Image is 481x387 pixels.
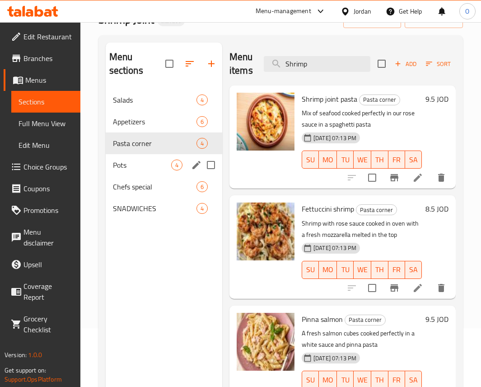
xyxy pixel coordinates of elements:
[354,6,371,16] div: Jordan
[371,261,388,279] button: TH
[302,218,422,241] p: Shrimp with rose sauce cooked in oven with a fresh mozzarella melted in the top
[23,259,73,270] span: Upsell
[113,181,196,192] span: Chefs special
[393,59,418,69] span: Add
[425,313,448,326] h6: 9.5 JOD
[106,111,222,132] div: Appetizers6
[4,254,80,275] a: Upsell
[4,178,80,199] a: Coupons
[4,156,80,178] a: Choice Groups
[196,138,208,149] div: items
[372,54,391,73] span: Select section
[357,263,368,276] span: WE
[350,14,394,25] span: import
[319,261,337,279] button: MO
[302,312,343,326] span: Pinna salmon
[201,53,222,75] button: Add section
[319,151,337,169] button: MO
[424,57,453,71] button: Sort
[196,203,208,214] div: items
[354,261,371,279] button: WE
[197,96,207,104] span: 4
[4,275,80,308] a: Coverage Report
[363,168,382,187] span: Select to update
[341,373,350,387] span: TU
[375,263,384,276] span: TH
[302,261,319,279] button: SU
[237,313,294,371] img: Pinna salmon
[391,57,420,71] span: Add item
[356,205,397,215] span: Pasta corner
[23,313,73,335] span: Grocery Checklist
[310,354,360,363] span: [DATE] 07:13 PM
[392,153,402,166] span: FR
[375,373,384,387] span: TH
[388,261,405,279] button: FR
[405,261,422,279] button: SA
[391,57,420,71] button: Add
[23,53,73,64] span: Branches
[28,349,42,361] span: 1.0.0
[23,161,73,172] span: Choice Groups
[412,283,423,293] a: Edit menu item
[23,281,73,302] span: Coverage Report
[306,263,315,276] span: SU
[190,158,203,172] button: edit
[113,94,196,105] span: Salads
[106,85,222,223] nav: Menu sections
[388,151,405,169] button: FR
[23,183,73,194] span: Coupons
[302,328,422,350] p: A fresh salmon cubes cooked perfectly in a white sauce and pinna pasta
[11,91,80,113] a: Sections
[19,140,73,151] span: Edit Menu
[306,153,315,166] span: SU
[420,57,457,71] span: Sort items
[357,153,368,166] span: WE
[412,14,456,25] span: export
[237,93,294,151] img: Shrimp joint pasta
[106,154,222,176] div: Pots4edit
[4,221,80,254] a: Menu disclaimer
[229,50,253,77] h2: Menu items
[4,199,80,221] a: Promotions
[113,160,171,170] span: Pots
[337,261,354,279] button: TU
[341,153,350,166] span: TU
[172,161,182,170] span: 4
[302,108,422,130] p: Mix of seafood cooked perfectly in our rose sauce in a spaghetti pasta
[375,153,384,166] span: TH
[106,198,222,219] div: SNADWICHES4
[360,94,400,105] span: Pasta corner
[197,139,207,148] span: 4
[392,263,402,276] span: FR
[197,204,207,213] span: 4
[356,204,397,215] div: Pasta corner
[310,134,360,142] span: [DATE] 07:13 PM
[4,69,80,91] a: Menus
[345,315,385,325] span: Pasta corner
[106,89,222,111] div: Salads4
[264,56,370,72] input: search
[4,26,80,47] a: Edit Restaurant
[302,151,319,169] button: SU
[5,349,27,361] span: Version:
[322,373,333,387] span: MO
[354,151,371,169] button: WE
[409,373,418,387] span: SA
[4,308,80,340] a: Grocery Checklist
[5,373,62,385] a: Support.OpsPlatform
[371,151,388,169] button: TH
[113,203,196,214] span: SNADWICHES
[25,75,73,85] span: Menus
[237,203,294,260] img: Fettuccini shrimp
[197,118,207,126] span: 6
[409,263,418,276] span: SA
[106,132,222,154] div: Pasta corner4
[426,59,451,69] span: Sort
[405,151,422,169] button: SA
[113,138,196,149] span: Pasta corner
[19,96,73,107] span: Sections
[322,263,333,276] span: MO
[392,373,402,387] span: FR
[23,31,73,42] span: Edit Restaurant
